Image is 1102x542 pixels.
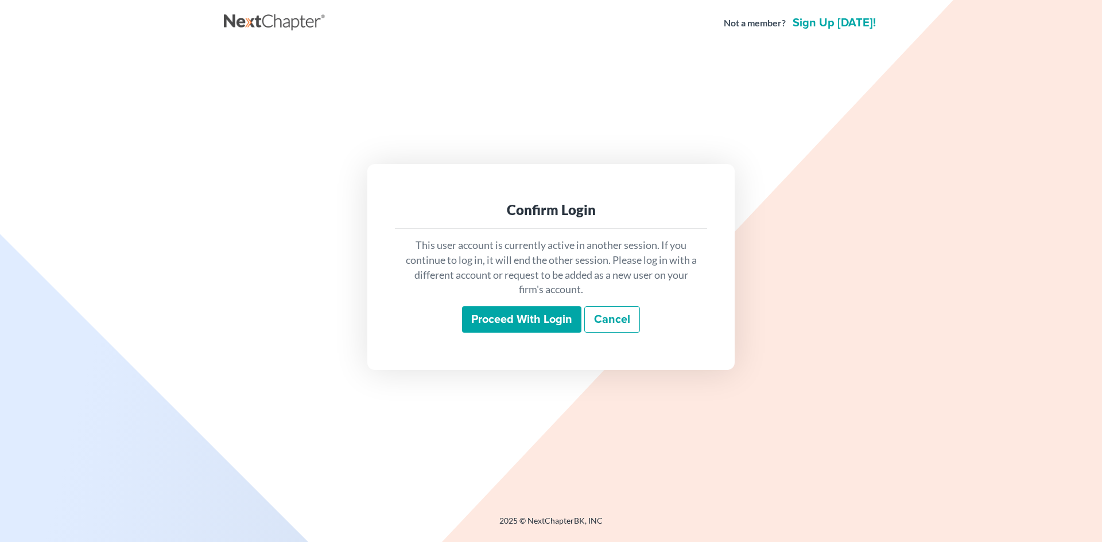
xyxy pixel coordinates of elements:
input: Proceed with login [462,306,581,333]
div: Confirm Login [404,201,698,219]
a: Sign up [DATE]! [790,17,878,29]
div: 2025 © NextChapterBK, INC [224,515,878,536]
a: Cancel [584,306,640,333]
p: This user account is currently active in another session. If you continue to log in, it will end ... [404,238,698,297]
strong: Not a member? [724,17,786,30]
